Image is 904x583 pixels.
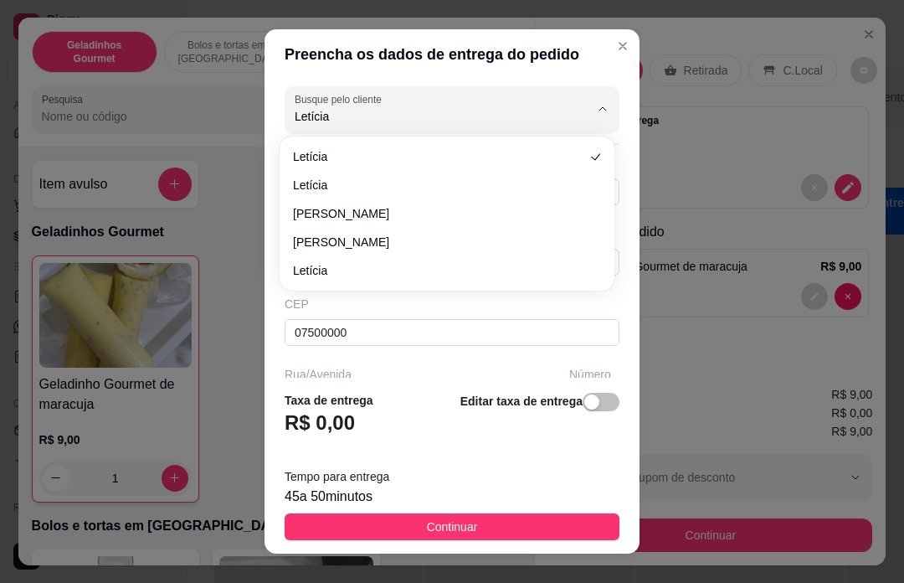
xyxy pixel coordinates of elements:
[285,394,373,407] strong: Taxa de entrega
[293,234,584,250] span: [PERSON_NAME]
[285,296,619,312] div: CEP
[293,205,584,222] span: [PERSON_NAME]
[569,366,619,383] div: Número
[285,487,619,507] div: 45 a 50 minutos
[283,140,611,287] div: Suggestions
[460,395,583,408] strong: Editar taxa de entrega
[293,148,584,165] span: Letícia
[285,470,389,483] span: Tempo para entrega
[286,143,608,284] ul: Suggestions
[285,410,355,436] h3: R$ 0,00
[589,95,616,122] button: Show suggestions
[265,29,639,80] header: Preencha os dados de entrega do pedido
[293,262,584,279] span: Letícia
[427,518,478,536] span: Continuar
[609,33,636,59] button: Close
[295,108,562,125] input: Busque pelo cliente
[285,319,619,346] input: Ex.: 00000-000
[285,366,562,383] div: Rua/Avenida
[293,177,584,193] span: Letícia
[295,92,388,106] label: Busque pelo cliente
